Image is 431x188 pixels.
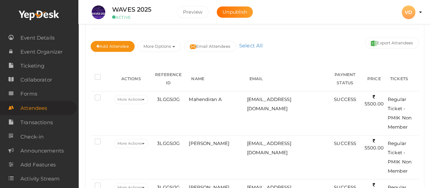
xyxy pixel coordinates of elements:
[184,41,236,52] button: Email Attendees
[20,116,53,129] span: Transactions
[155,72,182,85] span: REFERENCE ID
[112,67,150,91] th: ACTIONS
[157,141,180,146] span: 3LGGSIJG
[388,97,412,130] span: Regular Ticket - PMIK Non Member
[237,42,264,49] a: Select All
[386,67,419,91] th: TICKETS
[177,6,209,18] button: Preview
[217,6,253,18] button: Unpublish
[189,97,222,102] span: Mahendiran A
[365,138,384,151] span: 5500.00
[112,5,151,15] label: WAVES 2025
[365,38,419,48] button: Export Attendees
[189,141,229,146] span: [PERSON_NAME]
[92,5,105,19] img: S4WQAGVX_small.jpeg
[362,67,386,91] th: PRICE
[20,87,37,101] span: Forms
[20,73,52,87] span: Collaborator
[400,5,417,19] button: VD
[371,40,377,46] img: excel.svg
[388,141,412,174] span: Regular Ticket - PMIK Non Member
[247,97,291,111] span: [EMAIL_ADDRESS][DOMAIN_NAME]
[247,141,291,155] span: [EMAIL_ADDRESS][DOMAIN_NAME]
[245,67,328,91] th: EMAIL
[20,59,44,73] span: Ticketing
[365,94,384,107] span: 5500.00
[222,9,247,15] span: Unpublish
[20,172,60,186] span: Activity Stream
[114,95,148,104] button: More Actions
[114,139,148,148] button: More Actions
[138,41,181,52] button: More Options
[190,44,196,50] img: mail-filled.svg
[402,9,415,15] profile-pic: VD
[20,31,55,45] span: Event Details
[20,158,56,172] span: Add Features
[334,141,356,146] span: SUCCESS
[20,130,44,144] span: Check-in
[328,67,362,91] th: PAYMENT STATUS
[157,97,180,102] span: 3LGGSIJG
[20,144,64,158] span: Announcements
[20,101,47,115] span: Attendees
[20,45,63,59] span: Event Organizer
[334,97,356,102] span: SUCCESS
[91,41,135,52] button: Add Attendee
[187,67,245,91] th: NAME
[402,5,415,19] div: VD
[112,15,167,20] small: ACTIVE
